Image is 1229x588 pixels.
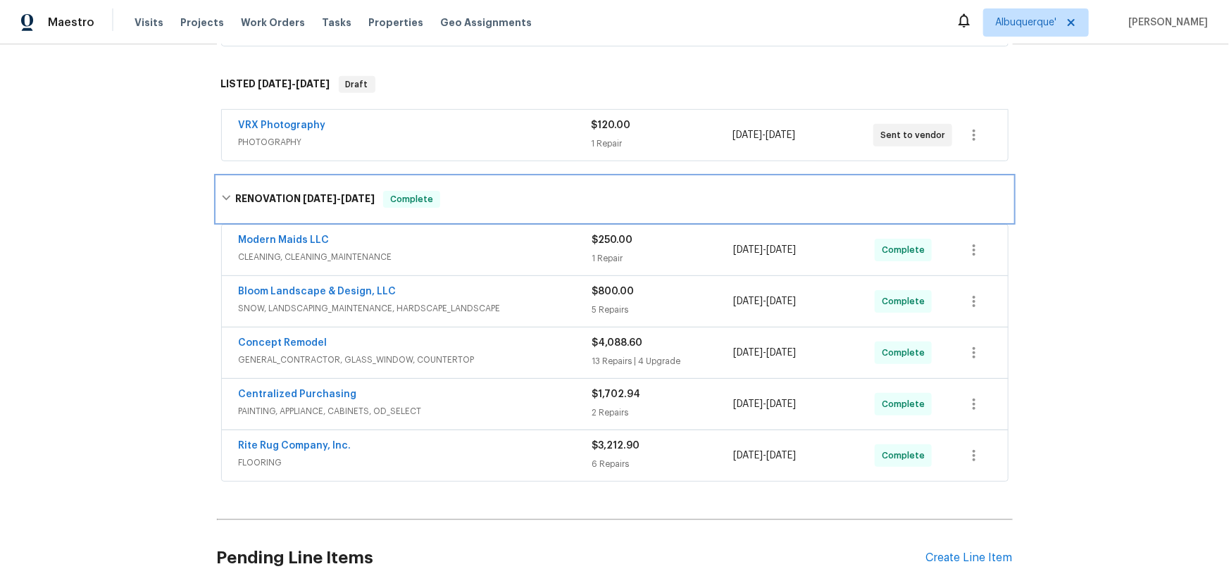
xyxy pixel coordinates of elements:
span: $250.00 [592,235,633,245]
span: [DATE] [766,399,796,409]
span: Complete [882,294,930,308]
span: PAINTING, APPLIANCE, CABINETS, OD_SELECT [239,404,592,418]
span: Maestro [48,15,94,30]
span: [DATE] [733,399,763,409]
a: Rite Rug Company, Inc. [239,441,351,451]
span: [DATE] [766,130,795,140]
span: Geo Assignments [440,15,532,30]
span: [DATE] [733,451,763,461]
span: GENERAL_CONTRACTOR, GLASS_WINDOW, COUNTERTOP [239,353,592,367]
span: $4,088.60 [592,338,643,348]
span: [DATE] [733,348,763,358]
span: Complete [882,243,930,257]
span: [DATE] [766,348,796,358]
span: Complete [385,192,439,206]
span: [DATE] [733,245,763,255]
span: [DATE] [341,194,375,204]
span: Complete [882,449,930,463]
a: Concept Remodel [239,338,327,348]
span: $120.00 [592,120,631,130]
span: Complete [882,346,930,360]
span: Albuquerque' [995,15,1056,30]
span: Properties [368,15,423,30]
span: [DATE] [766,245,796,255]
span: $1,702.94 [592,389,641,399]
span: - [732,128,795,142]
span: [DATE] [733,296,763,306]
span: FLOORING [239,456,592,470]
div: 5 Repairs [592,303,734,317]
span: CLEANING, CLEANING_MAINTENANCE [239,250,592,264]
span: Work Orders [241,15,305,30]
span: Tasks [322,18,351,27]
span: - [733,346,796,360]
span: Draft [340,77,374,92]
span: [DATE] [766,451,796,461]
span: [DATE] [766,296,796,306]
span: - [258,79,330,89]
span: [DATE] [303,194,337,204]
div: 2 Repairs [592,406,734,420]
span: [DATE] [732,130,762,140]
div: 13 Repairs | 4 Upgrade [592,354,734,368]
a: Bloom Landscape & Design, LLC [239,287,397,296]
h6: RENOVATION [235,191,375,208]
span: - [733,449,796,463]
h6: LISTED [221,76,330,93]
div: 1 Repair [592,137,732,151]
span: [DATE] [258,79,292,89]
span: - [733,294,796,308]
div: 6 Repairs [592,457,734,471]
a: Modern Maids LLC [239,235,330,245]
span: SNOW, LANDSCAPING_MAINTENANCE, HARDSCAPE_LANDSCAPE [239,301,592,315]
span: $800.00 [592,287,635,296]
span: - [733,397,796,411]
span: $3,212.90 [592,441,640,451]
span: - [303,194,375,204]
span: Sent to vendor [880,128,951,142]
a: Centralized Purchasing [239,389,357,399]
span: Projects [180,15,224,30]
span: - [733,243,796,257]
span: PHOTOGRAPHY [239,135,592,149]
div: 1 Repair [592,251,734,265]
a: VRX Photography [239,120,326,130]
span: [DATE] [297,79,330,89]
div: Create Line Item [926,551,1013,565]
span: Complete [882,397,930,411]
span: Visits [135,15,163,30]
div: LISTED [DATE]-[DATE]Draft [217,62,1013,107]
div: RENOVATION [DATE]-[DATE]Complete [217,177,1013,222]
span: [PERSON_NAME] [1123,15,1208,30]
